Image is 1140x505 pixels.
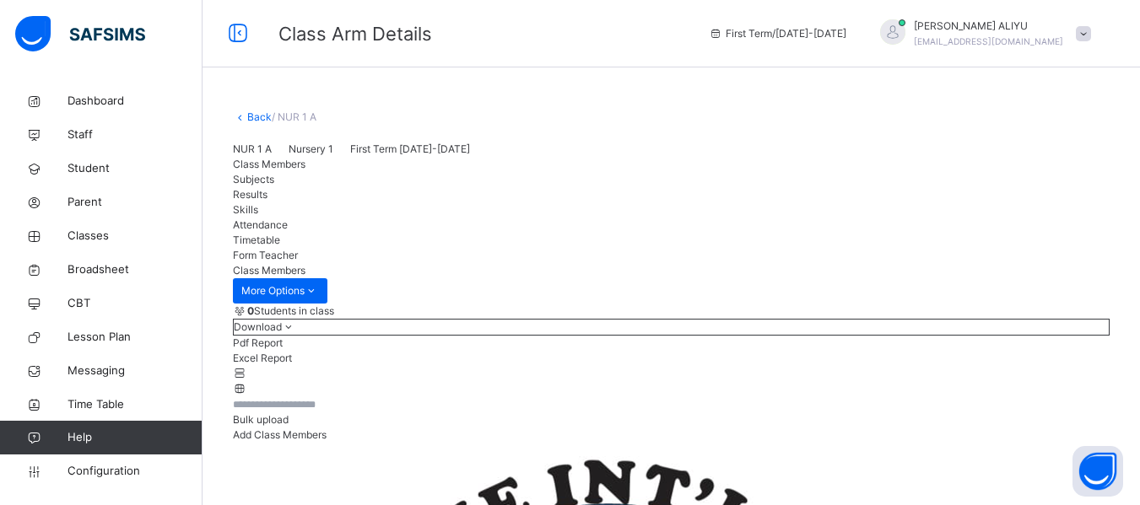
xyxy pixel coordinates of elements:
span: Form Teacher [233,249,298,261]
span: Add Class Members [233,428,327,441]
span: Dashboard [68,93,203,110]
span: Timetable [233,234,280,246]
span: Bulk upload [233,413,289,426]
span: Results [233,188,267,201]
b: 0 [247,304,254,317]
li: dropdown-list-item-null-0 [233,336,1110,351]
span: session/term information [709,26,846,41]
li: dropdown-list-item-null-1 [233,351,1110,366]
button: Open asap [1072,446,1123,497]
span: Students in class [247,304,334,319]
span: Attendance [233,218,288,231]
span: [EMAIL_ADDRESS][DOMAIN_NAME] [914,36,1063,46]
span: Class Members [233,264,305,277]
span: NUR 1 A [233,142,272,155]
span: Class Arm Details [278,23,432,45]
span: Broadsheet [68,261,203,278]
span: Skills [233,203,258,216]
span: Nursery 1 [289,142,333,155]
span: Time Table [68,396,203,413]
span: Classes [68,228,203,244]
span: Help [68,429,202,446]
span: [PERSON_NAME] ALIYU [914,19,1063,34]
span: Class Members [233,158,305,170]
span: First Term [DATE]-[DATE] [350,142,470,155]
span: CBT [68,295,203,312]
span: Staff [68,126,203,143]
span: / NUR 1 A [272,110,316,123]
span: Download [234,320,282,333]
a: Back [247,110,272,123]
div: HABIBAALIYU [863,19,1099,49]
span: Parent [68,194,203,211]
span: More Options [241,283,319,298]
span: Configuration [68,463,202,480]
span: Student [68,160,203,177]
span: Messaging [68,363,203,379]
span: Lesson Plan [68,329,203,346]
span: Subjects [233,173,274,185]
img: safsims [15,16,145,51]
